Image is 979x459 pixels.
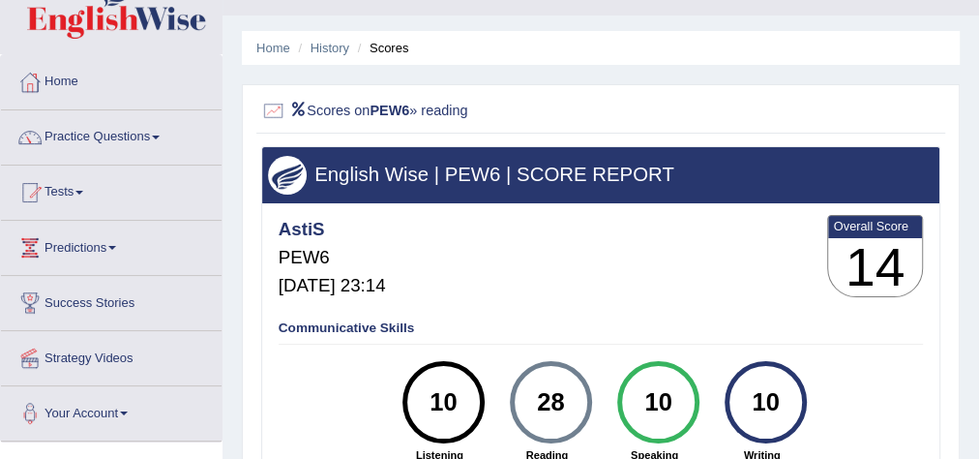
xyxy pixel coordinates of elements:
[279,220,386,240] h4: AstiS
[353,39,409,57] li: Scores
[413,368,473,438] div: 10
[628,368,688,438] div: 10
[261,99,683,124] h2: Scores on » reading
[370,102,409,117] b: PEW6
[828,238,923,297] h3: 14
[268,164,933,185] h3: English Wise | PEW6 | SCORE REPORT
[1,55,222,104] a: Home
[279,248,386,268] h5: PEW6
[1,331,222,380] a: Strategy Videos
[834,219,917,233] b: Overall Score
[279,276,386,296] h5: [DATE] 23:14
[1,221,222,269] a: Predictions
[1,110,222,159] a: Practice Questions
[256,41,290,55] a: Home
[1,276,222,324] a: Success Stories
[311,41,349,55] a: History
[520,368,580,438] div: 28
[1,166,222,214] a: Tests
[735,368,795,438] div: 10
[279,321,924,336] h4: Communicative Skills
[1,386,222,435] a: Your Account
[268,156,307,195] img: wings.png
